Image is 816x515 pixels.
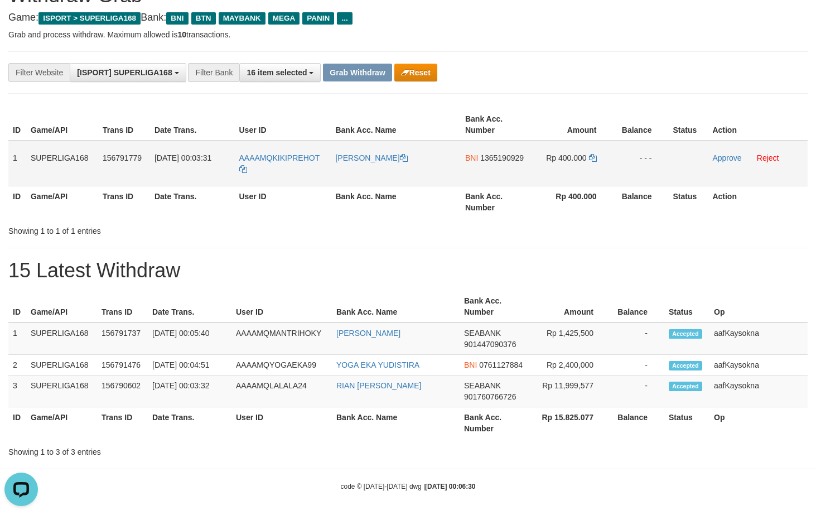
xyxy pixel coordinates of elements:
div: Showing 1 to 3 of 3 entries [8,442,332,458]
th: Bank Acc. Name [332,407,460,439]
small: code © [DATE]-[DATE] dwg | [341,483,476,490]
th: User ID [235,186,331,218]
a: RIAN [PERSON_NAME] [336,381,421,390]
th: Action [708,186,808,218]
span: [ISPORT] SUPERLIGA168 [77,68,172,77]
th: ID [8,186,26,218]
span: ... [337,12,352,25]
td: 3 [8,376,26,407]
th: Op [709,291,808,323]
span: SEABANK [464,329,501,338]
span: SEABANK [464,381,501,390]
span: Accepted [669,361,702,370]
div: Showing 1 to 1 of 1 entries [8,221,332,237]
td: 2 [8,355,26,376]
div: Filter Website [8,63,70,82]
td: Rp 11,999,577 [528,376,610,407]
span: Copy 901760766726 to clipboard [464,392,516,401]
th: Date Trans. [148,407,231,439]
th: Status [668,109,708,141]
th: Balance [614,109,669,141]
th: ID [8,291,26,323]
span: ISPORT > SUPERLIGA168 [38,12,141,25]
td: 1 [8,141,26,186]
td: SUPERLIGA168 [26,323,97,355]
span: AAAAMQKIKIPREHOT [239,153,320,162]
button: 16 item selected [239,63,321,82]
h4: Game: Bank: [8,12,808,23]
a: AAAAMQKIKIPREHOT [239,153,320,174]
th: Bank Acc. Number [461,109,530,141]
span: Copy 901447090376 to clipboard [464,340,516,349]
th: Status [664,407,709,439]
td: [DATE] 00:03:32 [148,376,231,407]
td: [DATE] 00:05:40 [148,323,231,355]
td: aafKaysokna [709,355,808,376]
th: User ID [231,291,332,323]
th: Bank Acc. Name [331,109,461,141]
td: Rp 2,400,000 [528,355,610,376]
th: Bank Acc. Name [332,291,460,323]
p: Grab and process withdraw. Maximum allowed is transactions. [8,29,808,40]
td: aafKaysokna [709,323,808,355]
span: BNI [166,12,188,25]
td: 156791737 [97,323,148,355]
th: Rp 15.825.077 [528,407,610,439]
button: Open LiveChat chat widget [4,4,38,38]
th: Trans ID [97,291,148,323]
td: SUPERLIGA168 [26,141,98,186]
th: Game/API [26,291,97,323]
th: Date Trans. [150,109,235,141]
td: 156791476 [97,355,148,376]
span: Accepted [669,329,702,339]
th: Balance [614,186,669,218]
a: Approve [712,153,741,162]
th: Balance [610,407,664,439]
td: - - - [614,141,669,186]
th: Action [708,109,808,141]
td: AAAAMQLALALA24 [231,376,332,407]
span: Copy 0761127884 to clipboard [479,360,523,369]
th: Bank Acc. Number [461,186,530,218]
span: 156791779 [103,153,142,162]
span: BNI [465,153,478,162]
th: Status [664,291,709,323]
th: Op [709,407,808,439]
span: Accepted [669,382,702,391]
th: User ID [231,407,332,439]
a: [PERSON_NAME] [336,329,400,338]
a: Reject [757,153,779,162]
span: 16 item selected [247,68,307,77]
th: Trans ID [98,109,150,141]
th: Bank Acc. Number [460,407,528,439]
th: Status [668,186,708,218]
td: - [610,376,664,407]
a: Copy 400000 to clipboard [589,153,597,162]
span: Copy 1365190929 to clipboard [480,153,524,162]
th: Bank Acc. Name [331,186,461,218]
th: Amount [530,109,614,141]
th: Game/API [26,407,97,439]
td: AAAAMQMANTRIHOKY [231,323,332,355]
th: ID [8,407,26,439]
td: - [610,323,664,355]
td: Rp 1,425,500 [528,323,610,355]
th: Date Trans. [150,186,235,218]
span: MEGA [268,12,300,25]
span: MAYBANK [219,12,265,25]
th: Game/API [26,109,98,141]
h1: 15 Latest Withdraw [8,259,808,282]
span: BTN [191,12,216,25]
th: Balance [610,291,664,323]
span: [DATE] 00:03:31 [154,153,211,162]
th: Game/API [26,186,98,218]
td: 1 [8,323,26,355]
button: Reset [394,64,437,81]
td: AAAAMQYOGAEKA99 [231,355,332,376]
span: PANIN [302,12,334,25]
th: Trans ID [97,407,148,439]
th: ID [8,109,26,141]
th: Amount [528,291,610,323]
button: [ISPORT] SUPERLIGA168 [70,63,186,82]
a: [PERSON_NAME] [335,153,407,162]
